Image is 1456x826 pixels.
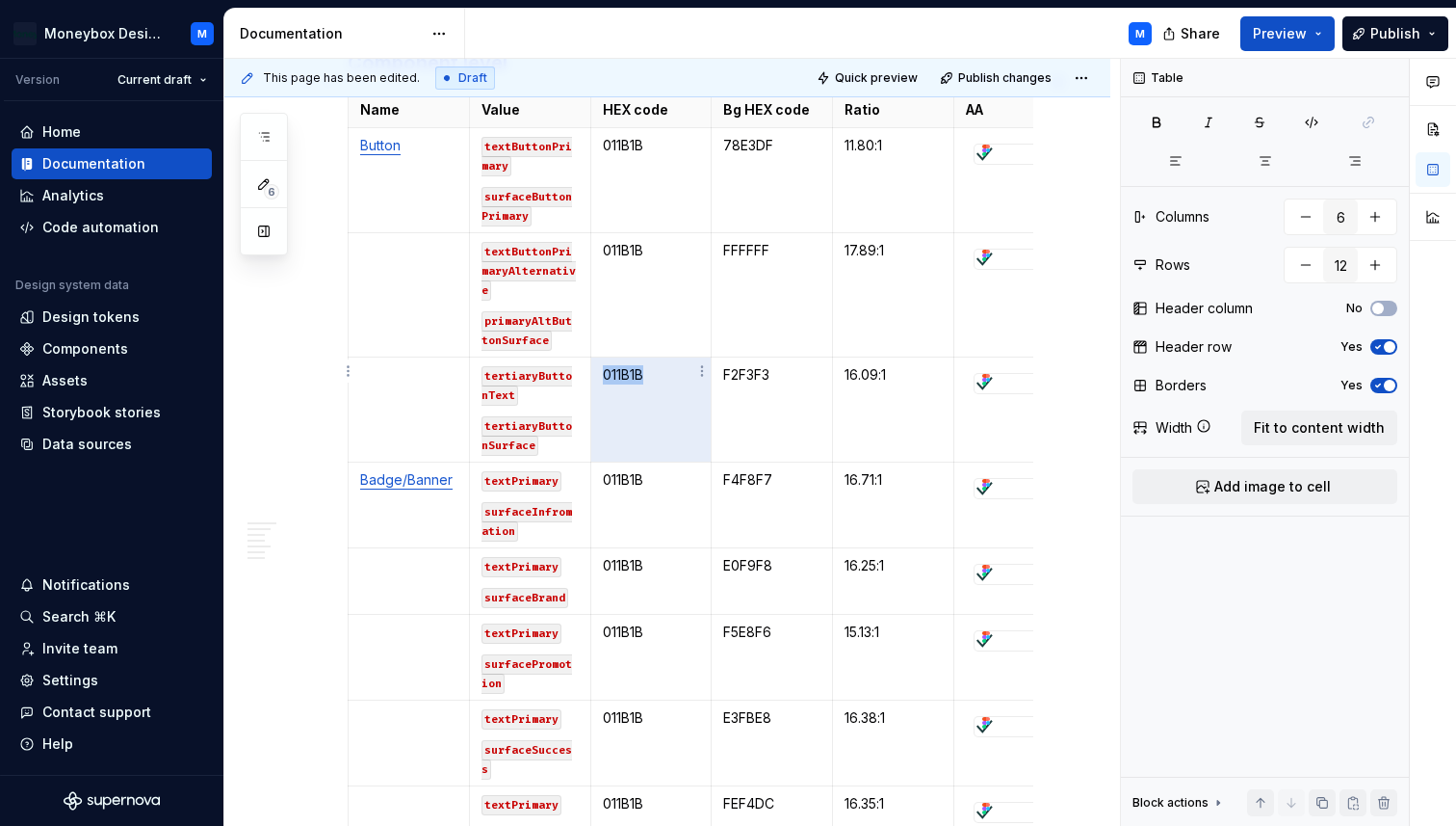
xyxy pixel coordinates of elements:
[1156,207,1209,226] div: Columns
[1342,16,1448,51] button: Publish
[845,794,942,813] p: 16.35:1
[12,117,212,147] a: Home
[603,623,700,642] p: 011B1B
[42,435,132,454] div: Data sources
[1132,795,1209,811] div: Block actions
[109,67,216,93] button: Current draft
[1254,418,1385,438] span: Fit to content width
[240,24,422,43] div: Documentation
[1241,411,1397,445] button: Fit to content width
[723,708,820,728] p: E3FBE8
[64,791,160,811] svg: Supernova Logo
[42,734,73,754] div: Help
[975,374,994,393] img: 32f148c9-5440-4703-ab5e-0ea10e5bed38.png
[481,588,568,608] code: surfaceBrand
[975,479,994,498] img: 32f148c9-5440-4703-ab5e-0ea10e5bed38.png
[975,717,994,736] img: 32f148c9-5440-4703-ab5e-0ea10e5bed38.png
[42,186,104,205] div: Analytics
[12,697,212,728] button: Contact support
[723,470,820,490] p: F4F8F7
[481,366,572,406] code: tertiaryButtonText
[1135,26,1145,41] div: M
[42,218,159,237] div: Code automation
[12,429,212,460] a: Data sources
[723,136,820,155] p: 78E3DF
[481,242,576,301] code: textButtonPrimaryAlternative
[481,654,572,694] code: surfacePromotion
[1346,301,1363,316] label: No
[1214,477,1331,496] span: Add image to cell
[1132,469,1397,504] button: Add image to cell
[845,136,942,155] p: 11.80:1
[481,137,572,176] code: textButtonPrimary
[481,709,561,730] code: textPrimary
[117,72,192,88] span: Current draft
[12,212,212,243] a: Code automation
[723,623,820,642] p: F5E8F6
[603,708,700,728] p: 011B1B
[4,13,220,54] button: Moneybox Design SystemM
[481,624,561,644] code: textPrimary
[845,708,942,728] p: 16.38:1
[723,556,820,575] p: E0F9F8
[1240,16,1335,51] button: Preview
[723,241,820,260] p: FFFFFF
[12,601,212,632] button: Search ⌘K
[481,502,572,542] code: surfaceInfromation
[723,794,820,813] p: FEF4DC
[481,471,561,492] code: textPrimary
[42,154,145,173] div: Documentation
[264,184,279,200] span: 6
[15,278,129,293] div: Design system data
[1340,378,1363,393] label: Yes
[845,365,942,385] p: 16.09:1
[12,365,212,396] a: Assets
[481,311,572,351] code: primaryAltButtonSurface
[1181,24,1220,43] span: Share
[42,703,151,722] div: Contact support
[1156,299,1253,318] div: Header column
[15,72,60,88] div: Version
[12,148,212,179] a: Documentation
[1153,16,1233,51] button: Share
[603,365,700,385] p: 011B1B
[603,101,668,118] strong: HEX code
[845,241,942,260] p: 17.89:1
[42,307,140,327] div: Design tokens
[1156,255,1190,275] div: Rows
[12,729,212,759] button: Help
[42,671,98,690] div: Settings
[42,403,161,422] div: Storybook stories
[603,556,700,575] p: 011B1B
[12,302,212,333] a: Design tokens
[975,565,994,584] img: 32f148c9-5440-4703-ab5e-0ea10e5bed38.png
[360,471,453,488] a: Badge/Banner
[1156,418,1192,438] div: Width
[1370,24,1420,43] span: Publish
[42,639,117,658] div: Invite team
[42,371,88,390] div: Assets
[360,100,457,120] p: Name
[723,101,810,118] strong: Bg HEX code
[845,101,880,118] strong: Ratio
[966,100,1063,120] p: AA
[12,570,212,600] button: Notifications
[42,339,128,359] div: Components
[835,70,918,86] span: Quick preview
[360,137,401,153] a: Button
[12,180,212,211] a: Analytics
[1156,376,1207,395] div: Borders
[723,365,820,385] p: F2F3F3
[12,633,212,664] a: Invite team
[845,470,942,490] p: 16.71:1
[603,470,700,490] p: 011B1B
[975,250,994,269] img: 32f148c9-5440-4703-ab5e-0ea10e5bed38.png
[1340,339,1363,355] label: Yes
[958,70,1052,86] span: Publish changes
[44,24,168,43] div: Moneybox Design System
[42,575,130,595] div: Notifications
[458,70,487,86] span: Draft
[603,794,700,813] p: 011B1B
[12,397,212,428] a: Storybook stories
